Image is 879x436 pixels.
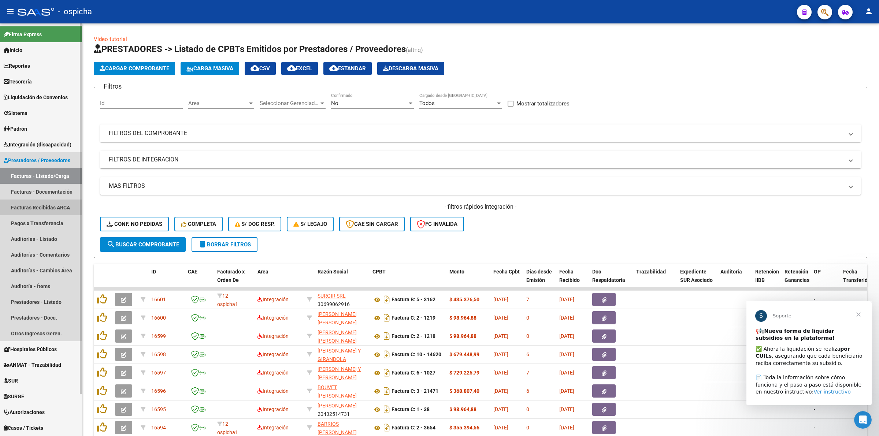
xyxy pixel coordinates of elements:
[814,269,821,275] span: OP
[94,44,406,54] span: PRESTADORES -> Listado de CPBTs Emitidos por Prestadores / Proveedores
[100,237,186,252] button: Buscar Comprobante
[556,264,589,296] datatable-header-cell: Fecha Recibido
[318,420,367,435] div: 20300971378
[785,269,809,283] span: Retención Ganancias
[94,62,175,75] button: Cargar Comprobante
[318,384,357,399] span: BOUVET [PERSON_NAME]
[260,100,319,107] span: Seleccionar Gerenciador
[392,407,430,413] strong: Factura C: 1 - 38
[854,411,872,429] iframe: Intercom live chat
[382,349,392,360] i: Descargar documento
[372,269,386,275] span: CPBT
[755,269,779,283] span: Retencion IIBB
[329,65,366,72] span: Estandar
[493,351,508,357] span: [DATE]
[198,241,251,248] span: Borrar Filtros
[559,297,574,302] span: [DATE]
[331,100,338,107] span: No
[382,385,392,397] i: Descargar documento
[636,269,666,275] span: Trazabilidad
[382,367,392,379] i: Descargar documento
[251,65,270,72] span: CSV
[109,182,843,190] mat-panel-title: MAS FILTROS
[293,221,327,227] span: S/ legajo
[181,62,239,75] button: Carga Masiva
[526,315,529,321] span: 0
[257,406,289,412] span: Integración
[100,177,861,195] mat-expansion-panel-header: MAS FILTROS
[318,348,361,379] span: [PERSON_NAME] Y GIRANDOLA [PERSON_NAME] S.H.
[633,264,677,296] datatable-header-cell: Trazabilidad
[245,62,276,75] button: CSV
[318,421,357,435] span: BARRIOS [PERSON_NAME]
[526,406,529,412] span: 0
[526,333,529,339] span: 0
[346,221,398,227] span: CAE SIN CARGAR
[257,388,289,394] span: Integración
[257,370,289,376] span: Integración
[192,237,257,252] button: Borrar Filtros
[198,240,207,249] mat-icon: delete
[864,7,873,16] mat-icon: person
[493,370,508,376] span: [DATE]
[318,347,367,362] div: 33610006499
[151,269,156,275] span: ID
[752,264,782,296] datatable-header-cell: Retencion IIBB
[257,333,289,339] span: Integración
[680,269,713,283] span: Expediente SUR Asociado
[717,264,752,296] datatable-header-cell: Auditoria
[151,351,166,357] span: 16598
[217,269,245,283] span: Facturado x Orden De
[493,269,520,275] span: Fecha Cpbt
[4,345,57,353] span: Hospitales Públicos
[151,370,166,376] span: 16597
[814,406,815,412] span: -
[318,328,367,344] div: 23280612219
[526,425,529,431] span: 0
[392,370,435,376] strong: Factura C: 6 - 1027
[392,297,435,303] strong: Factura B: 5 - 3162
[493,333,508,339] span: [DATE]
[4,125,27,133] span: Padrón
[318,402,367,417] div: 20432514731
[257,315,289,321] span: Integración
[318,366,364,389] span: [PERSON_NAME] Y [PERSON_NAME] [PERSON_NAME] SH
[4,424,43,432] span: Casos / Tickets
[228,217,282,231] button: S/ Doc Resp.
[526,297,529,302] span: 7
[287,217,334,231] button: S/ legajo
[382,330,392,342] i: Descargar documento
[392,333,435,339] strong: Factura C: 2 - 1218
[186,65,233,72] span: Carga Masiva
[100,151,861,168] mat-expansion-panel-header: FILTROS DE INTEGRACION
[493,406,508,412] span: [DATE]
[107,241,179,248] span: Buscar Comprobante
[526,351,529,357] span: 6
[392,315,435,321] strong: Factura C: 2 - 1219
[449,388,479,394] strong: $ 368.807,40
[720,269,742,275] span: Auditoria
[526,269,552,283] span: Días desde Emisión
[255,264,304,296] datatable-header-cell: Area
[107,221,162,227] span: Conf. no pedidas
[257,269,268,275] span: Area
[559,388,574,394] span: [DATE]
[188,100,248,107] span: Area
[559,351,574,357] span: [DATE]
[383,65,438,72] span: Descarga Masiva
[318,329,357,344] span: [PERSON_NAME] [PERSON_NAME]
[181,221,216,227] span: Completa
[287,65,312,72] span: EXCEL
[559,406,574,412] span: [DATE]
[4,62,30,70] span: Reportes
[526,388,529,394] span: 6
[559,333,574,339] span: [DATE]
[370,264,446,296] datatable-header-cell: CPBT
[318,311,357,325] span: [PERSON_NAME] [PERSON_NAME]
[4,361,61,369] span: ANMAT - Trazabilidad
[217,293,238,307] span: 12 - ospicha1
